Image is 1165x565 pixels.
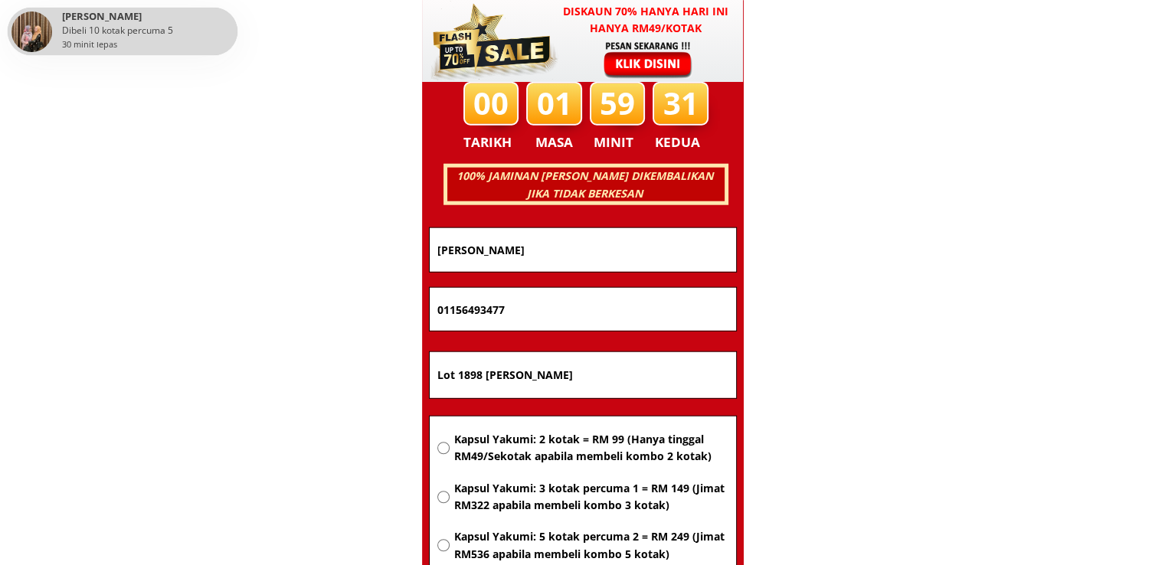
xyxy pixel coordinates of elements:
[434,228,732,272] input: Nama penuh
[434,352,732,398] input: Alamat
[548,3,744,38] h3: Diskaun 70% hanya hari ini hanya RM49/kotak
[529,132,581,153] h3: MASA
[453,480,728,514] span: Kapsul Yakumi: 3 kotak percuma 1 = RM 149 (Jimat RM322 apabila membeli kombo 3 kotak)
[655,132,705,153] h3: KEDUA
[445,168,724,202] h3: 100% JAMINAN [PERSON_NAME] DIKEMBALIKAN JIKA TIDAK BERKESAN
[453,431,728,465] span: Kapsul Yakumi: 2 kotak = RM 99 (Hanya tinggal RM49/Sekotak apabila membeli kombo 2 kotak)
[434,288,732,331] input: Nombor Telefon Bimbit
[594,132,640,153] h3: MINIT
[453,528,728,563] span: Kapsul Yakumi: 5 kotak percuma 2 = RM 249 (Jimat RM536 apabila membeli kombo 5 kotak)
[463,132,528,153] h3: TARIKH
